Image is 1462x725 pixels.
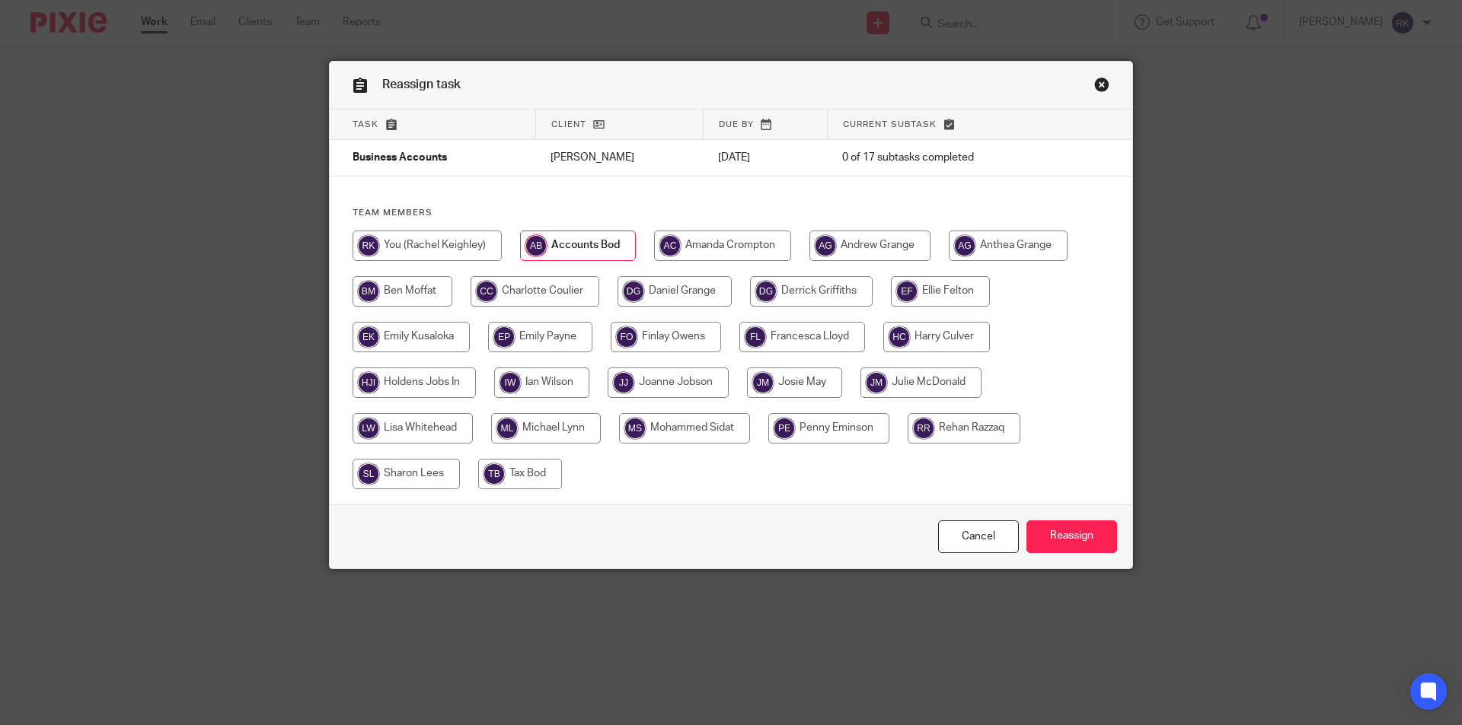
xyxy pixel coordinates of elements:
span: Due by [719,120,754,129]
h4: Team members [353,207,1109,219]
span: Client [551,120,586,129]
input: Reassign [1026,520,1117,553]
span: Current subtask [843,120,937,129]
span: Reassign task [382,78,461,91]
a: Close this dialog window [938,520,1019,553]
p: [DATE] [718,150,812,165]
span: Business Accounts [353,153,447,164]
p: [PERSON_NAME] [551,150,688,165]
span: Task [353,120,378,129]
td: 0 of 17 subtasks completed [827,140,1065,176]
a: Close this dialog window [1094,77,1109,97]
